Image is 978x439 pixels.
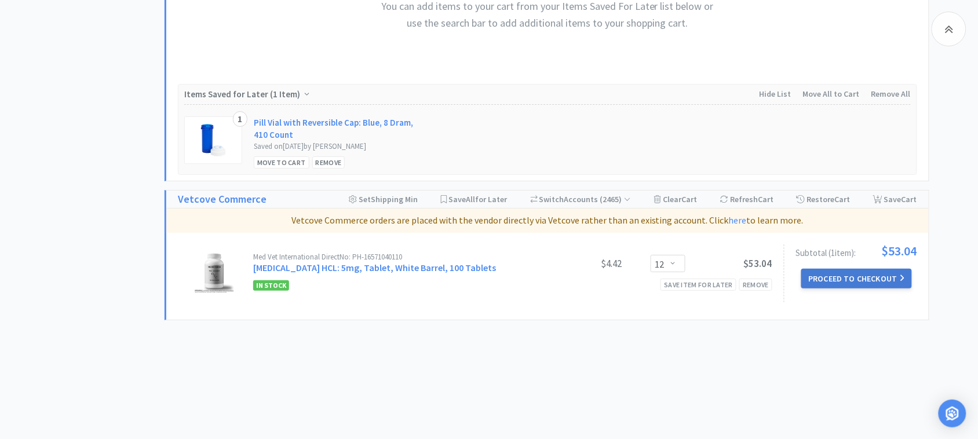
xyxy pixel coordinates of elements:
p: Vetcove Commerce orders are placed with the vendor directly via Vetcove rather than an existing a... [171,213,924,228]
div: Accounts [531,191,632,208]
div: Restore [797,191,850,208]
div: Remove [739,279,772,291]
span: $53.04 [744,257,772,270]
span: Cart [681,194,697,204]
div: Move to Cart [254,156,309,169]
div: Shipping Min [349,191,418,208]
div: Save item for later [660,279,736,291]
span: $53.04 [882,244,917,257]
div: $4.42 [535,257,622,270]
span: Switch [539,194,564,204]
span: Hide List [760,89,791,99]
span: Set [359,194,371,204]
span: All [466,194,476,204]
a: Vetcove Commerce [178,191,267,208]
a: [MEDICAL_DATA] HCL: 5mg, Tablet, White Barrel, 100 Tablets [253,262,496,273]
div: 1 [233,111,247,127]
div: Med Vet International Direct No: PH-16571040110 [253,253,535,261]
span: Items Saved for Later ( ) [184,89,303,100]
span: Cart [902,194,917,204]
div: Open Intercom Messenger [939,400,966,427]
div: Saved on [DATE] by [PERSON_NAME] [254,141,419,153]
span: In Stock [253,280,289,291]
div: Remove [312,156,345,169]
span: Move All to Cart [803,89,860,99]
span: Cart [758,194,773,204]
div: Refresh [720,191,773,208]
div: Subtotal ( 1 item ): [796,244,917,257]
div: Clear [654,191,697,208]
span: ( 2465 ) [599,194,631,204]
img: b7455fbd831e49ee9a1f7dd75a89a955_206972.png [196,123,231,158]
span: Save for Later [449,194,508,204]
img: 6ae167c7d0c143f9b5ef4a0bbfb3b830.png [194,253,235,294]
span: Cart [834,194,850,204]
span: 1 Item [273,89,297,100]
span: Remove All [871,89,911,99]
a: here [729,214,747,226]
div: Save [873,191,917,208]
a: Pill Vial with Reversible Cap: Blue, 8 Dram, 410 Count [254,116,419,141]
button: Proceed to Checkout [801,269,911,288]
